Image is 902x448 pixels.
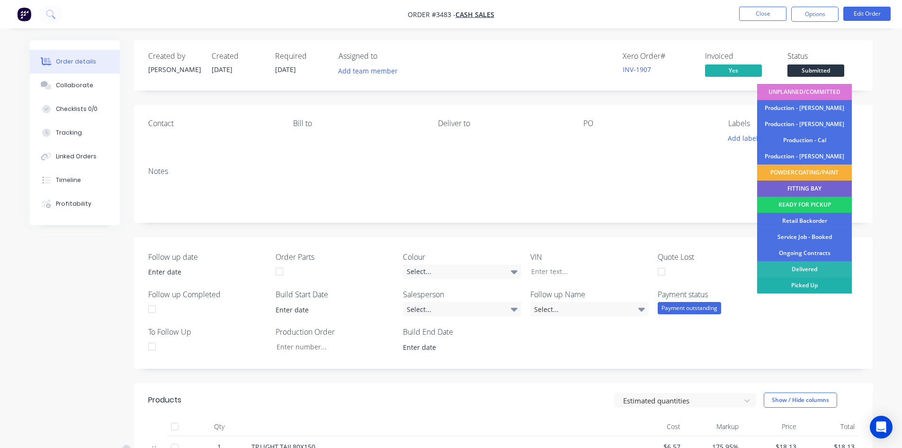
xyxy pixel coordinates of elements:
[403,326,521,338] label: Build End Date
[212,65,232,74] span: [DATE]
[800,417,858,436] div: Total
[56,128,82,137] div: Tracking
[275,65,296,74] span: [DATE]
[269,302,387,317] input: Enter date
[658,251,776,263] label: Quote Lost
[757,116,852,132] div: Production - [PERSON_NAME]
[56,105,98,113] div: Checklists 0/0
[30,50,120,73] button: Order details
[757,100,852,116] div: Production - [PERSON_NAME]
[757,148,852,165] div: Production - [PERSON_NAME]
[791,7,839,22] button: Options
[530,251,649,263] label: VIN
[56,81,93,90] div: Collaborate
[757,261,852,277] div: Delivered
[455,10,494,19] a: cash sales
[30,192,120,216] button: Profitability
[626,417,685,436] div: Cost
[276,289,394,300] label: Build Start Date
[275,52,327,61] div: Required
[408,10,455,19] span: Order #3483 -
[757,229,852,245] div: Service Job - Booked
[191,417,248,436] div: Qty
[757,181,852,197] div: FITTING BAY
[757,84,852,100] div: UNPLANNED/COMMITTED
[705,64,762,76] span: Yes
[623,65,651,74] a: INV-1907
[757,213,852,229] div: Retail Backorder
[276,251,394,263] label: Order Parts
[787,64,844,76] span: Submitted
[757,197,852,213] div: READY FOR PICKUP
[30,168,120,192] button: Timeline
[530,289,649,300] label: Follow up Name
[333,64,402,77] button: Add team member
[787,64,844,79] button: Submitted
[658,289,776,300] label: Payment status
[56,57,96,66] div: Order details
[30,121,120,145] button: Tracking
[56,152,97,161] div: Linked Orders
[403,302,521,316] div: Select...
[148,251,267,263] label: Follow up date
[764,393,837,408] button: Show / Hide columns
[438,119,568,128] div: Deliver to
[684,417,742,436] div: Markup
[396,340,514,354] input: Enter date
[658,302,721,314] div: Payment outstanding
[17,7,31,21] img: Factory
[403,289,521,300] label: Salesperson
[30,73,120,97] button: Collaborate
[623,52,694,61] div: Xero Order #
[757,277,852,293] div: Picked Up
[723,132,767,145] button: Add labels
[742,417,801,436] div: Price
[403,265,521,279] div: Select...
[293,119,423,128] div: Bill to
[30,145,120,168] button: Linked Orders
[148,52,200,61] div: Created by
[583,119,713,128] div: PO
[728,119,858,128] div: Labels
[339,64,403,77] button: Add team member
[56,200,91,208] div: Profitability
[705,52,776,61] div: Invoiced
[843,7,891,21] button: Edit Order
[142,265,259,279] input: Enter date
[530,302,649,316] div: Select...
[56,176,81,184] div: Timeline
[739,7,786,21] button: Close
[403,251,521,263] label: Colour
[212,52,264,61] div: Created
[757,132,852,148] div: Production - Cal
[148,326,267,338] label: To Follow Up
[148,119,278,128] div: Contact
[30,97,120,121] button: Checklists 0/0
[148,167,858,176] div: Notes
[787,52,858,61] div: Status
[148,394,181,406] div: Products
[339,52,433,61] div: Assigned to
[757,245,852,261] div: Ongoing Contracts
[870,416,893,439] div: Open Intercom Messenger
[276,326,394,338] label: Production Order
[148,289,267,300] label: Follow up Completed
[268,339,393,354] input: Enter number...
[148,64,200,74] div: [PERSON_NAME]
[757,165,852,181] div: POWDERCOATING/PAINT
